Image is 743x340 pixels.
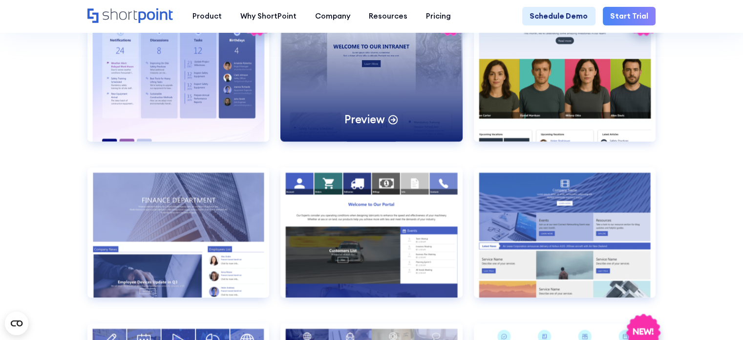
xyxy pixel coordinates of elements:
a: Start Trial [603,7,656,25]
a: HR 9 [474,11,656,156]
button: Open CMP widget [5,312,28,335]
a: HR 8Preview [280,11,463,156]
a: Intranet Layout 3 [474,167,656,313]
a: Schedule Demo [522,7,595,25]
a: Resources [360,7,417,25]
iframe: Chat Widget [694,293,743,340]
a: Intranet Layout [87,167,270,313]
a: Why ShortPoint [231,7,306,25]
div: Company [315,11,350,22]
a: HR 7 [87,11,270,156]
a: Pricing [417,7,460,25]
p: Preview [344,112,384,127]
div: Product [192,11,222,22]
a: Product [183,7,231,25]
div: Why ShortPoint [240,11,297,22]
a: Company [306,7,360,25]
a: Intranet Layout 2 [280,167,463,313]
a: Home [87,8,174,24]
div: Pricing [426,11,451,22]
div: Resources [369,11,407,22]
